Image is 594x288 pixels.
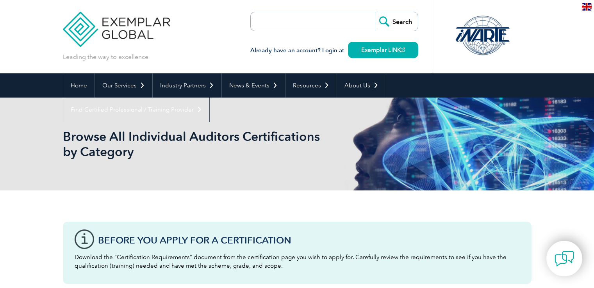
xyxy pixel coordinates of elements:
[582,3,592,11] img: en
[95,73,152,98] a: Our Services
[222,73,285,98] a: News & Events
[401,48,405,52] img: open_square.png
[75,253,520,270] p: Download the “Certification Requirements” document from the certification page you wish to apply ...
[285,73,337,98] a: Resources
[63,98,209,122] a: Find Certified Professional / Training Provider
[98,235,520,245] h3: Before You Apply For a Certification
[375,12,418,31] input: Search
[348,42,418,58] a: Exemplar LINK
[63,129,363,159] h1: Browse All Individual Auditors Certifications by Category
[153,73,221,98] a: Industry Partners
[337,73,386,98] a: About Us
[63,53,148,61] p: Leading the way to excellence
[63,73,95,98] a: Home
[555,249,574,268] img: contact-chat.png
[250,46,418,55] h3: Already have an account? Login at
